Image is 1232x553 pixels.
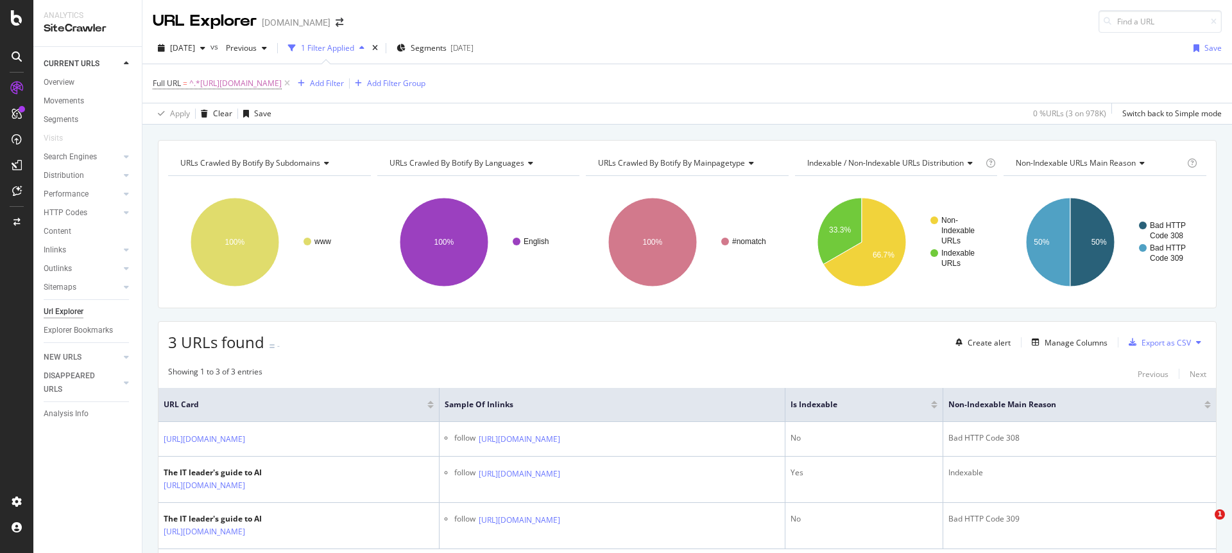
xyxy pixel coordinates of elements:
a: [URL][DOMAIN_NAME] [479,433,560,446]
a: Sitemaps [44,281,120,294]
span: Non-Indexable Main Reason [948,399,1185,410]
div: Save [1204,42,1222,53]
text: Non- [941,216,958,225]
a: CURRENT URLS [44,57,120,71]
a: [URL][DOMAIN_NAME] [479,514,560,527]
span: 2025 Sep. 18th [170,42,195,53]
div: follow [454,467,475,480]
text: English [524,237,549,246]
div: Visits [44,132,63,145]
div: Add Filter [310,78,344,89]
div: NEW URLS [44,351,81,364]
img: Equal [269,344,275,348]
a: HTTP Codes [44,206,120,220]
a: Search Engines [44,150,120,164]
div: A chart. [795,186,998,298]
span: Is Indexable [791,399,912,410]
div: HTTP Codes [44,206,87,220]
iframe: Intercom live chat [1188,509,1219,540]
div: Explorer Bookmarks [44,324,113,337]
span: Indexable / Non-Indexable URLs distribution [807,157,964,168]
div: 0 % URLs ( 3 on 978K ) [1033,108,1106,119]
div: Url Explorer [44,305,83,319]
h4: Indexable / Non-Indexable URLs Distribution [805,153,983,173]
text: Bad HTTP [1150,221,1186,230]
button: Segments[DATE] [391,38,479,58]
text: Bad HTTP [1150,243,1186,252]
div: Clear [213,108,232,119]
text: www [314,237,331,246]
a: DISAPPEARED URLS [44,369,120,396]
div: Switch back to Simple mode [1122,108,1222,119]
span: URL Card [164,399,424,410]
span: = [183,78,187,89]
div: DISAPPEARED URLS [44,369,108,396]
button: Add Filter Group [350,76,425,91]
text: 100% [643,238,663,247]
div: - [277,340,280,351]
div: Next [1190,369,1206,380]
span: vs [210,41,221,52]
div: Performance [44,188,89,201]
div: Yes [791,467,938,478]
a: Distribution [44,169,120,182]
text: Code 309 [1150,254,1183,263]
button: 1 Filter Applied [283,38,370,58]
button: Export as CSV [1124,332,1191,353]
a: Url Explorer [44,305,133,319]
span: URLs Crawled By Botify By subdomains [180,157,320,168]
span: Full URL [153,78,181,89]
svg: A chart. [1004,186,1206,298]
div: Analytics [44,10,132,21]
svg: A chart. [168,186,371,298]
div: Export as CSV [1142,337,1191,348]
div: The IT leader's guide to AI [164,467,301,478]
h4: URLs Crawled By Botify By languages [387,153,569,173]
div: Manage Columns [1045,337,1108,348]
a: Movements [44,94,133,108]
a: NEW URLS [44,351,120,364]
h4: Non-Indexable URLs Main Reason [1013,153,1185,173]
button: Add Filter [293,76,344,91]
h4: URLs Crawled By Botify By subdomains [178,153,359,173]
button: Switch back to Simple mode [1117,103,1222,124]
div: Content [44,225,71,238]
button: Save [1188,38,1222,58]
text: 66.7% [873,250,894,259]
a: Overview [44,76,133,89]
span: Previous [221,42,257,53]
text: URLs [941,259,961,268]
svg: A chart. [586,186,789,298]
div: Sitemaps [44,281,76,294]
button: Manage Columns [1027,335,1108,350]
div: Apply [170,108,190,119]
div: Outlinks [44,262,72,276]
div: SiteCrawler [44,21,132,36]
div: 1 Filter Applied [301,42,354,53]
button: Previous [1138,366,1168,382]
button: Apply [153,103,190,124]
div: times [370,42,381,55]
span: 3 URLs found [168,331,264,353]
div: The IT leader's guide to AI [164,513,301,525]
div: Search Engines [44,150,97,164]
div: Create alert [968,337,1011,348]
span: 1 [1215,509,1225,520]
div: Indexable [948,467,1211,478]
input: Find a URL [1099,10,1222,33]
div: No [791,432,938,444]
text: Indexable [941,226,975,235]
button: [DATE] [153,38,210,58]
div: arrow-right-arrow-left [336,18,343,27]
div: [DATE] [450,42,474,53]
a: [URL][DOMAIN_NAME] [164,479,245,492]
span: Non-Indexable URLs Main Reason [1016,157,1136,168]
svg: A chart. [377,186,580,298]
div: CURRENT URLS [44,57,99,71]
div: Add Filter Group [367,78,425,89]
div: Inlinks [44,243,66,257]
a: Performance [44,188,120,201]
